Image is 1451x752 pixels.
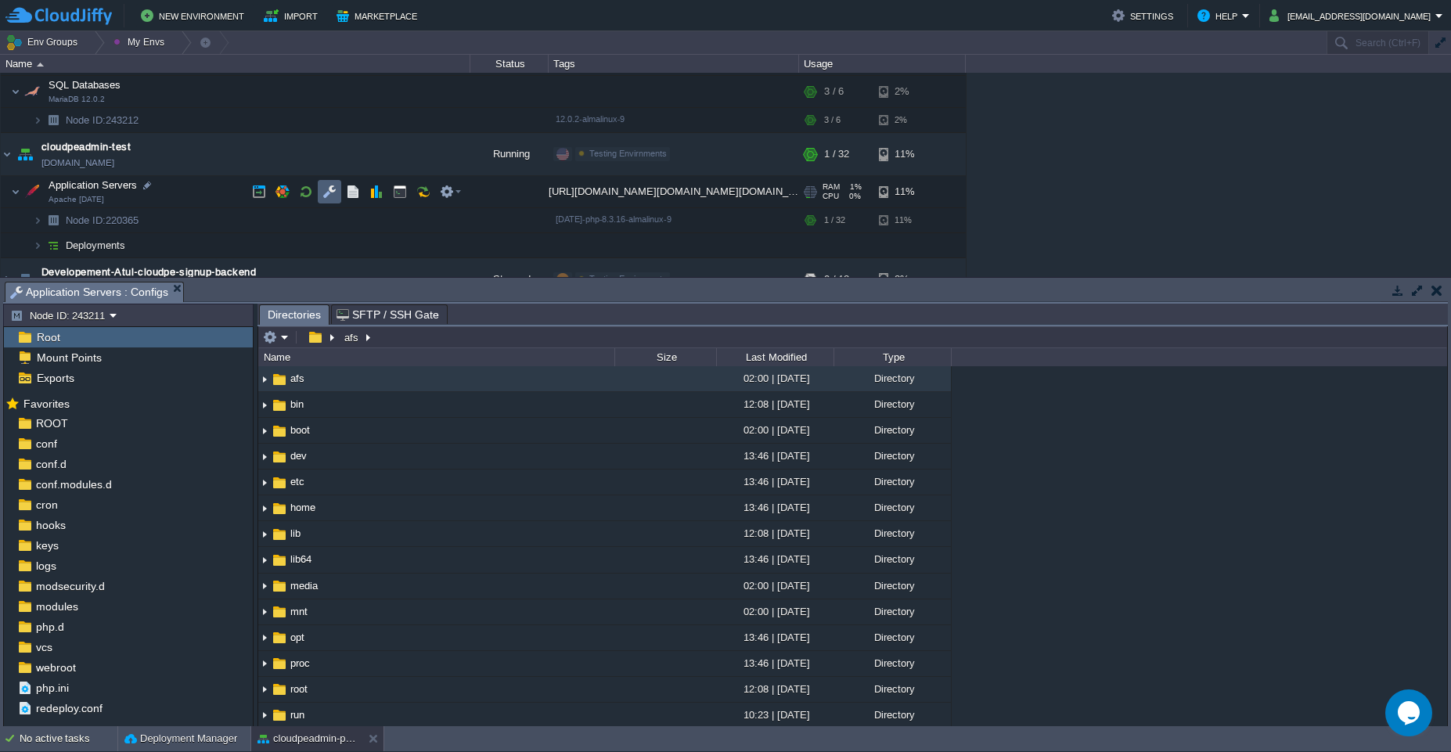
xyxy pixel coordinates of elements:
[33,681,71,695] a: php.ini
[288,708,307,721] a: run
[716,574,834,598] div: 02:00 | [DATE]
[288,398,306,411] a: bin
[11,76,20,107] img: AMDAwAAAACH5BAEAAAAALAAAAAABAAEAAAICRAEAOw==
[271,655,288,672] img: AMDAwAAAACH5BAEAAAAALAAAAAABAAEAAAICRAEAOw==
[33,498,60,512] span: cron
[556,214,671,224] span: [DATE]-php-8.3.16-almalinux-9
[258,652,271,676] img: AMDAwAAAACH5BAEAAAAALAAAAAABAAEAAAICRAEAOw==
[834,392,951,416] div: Directory
[834,625,951,649] div: Directory
[47,179,139,191] a: Application ServersApache [DATE]
[824,76,844,107] div: 3 / 6
[64,113,141,127] a: Node ID:243212
[288,475,307,488] span: etc
[716,470,834,494] div: 13:46 | [DATE]
[271,448,288,466] img: AMDAwAAAACH5BAEAAAAALAAAAAABAAEAAAICRAEAOw==
[288,682,310,696] a: root
[33,233,42,257] img: AMDAwAAAACH5BAEAAAAALAAAAAABAAEAAAICRAEAOw==
[288,657,312,670] a: proc
[879,258,930,300] div: 8%
[33,599,81,613] span: modules
[141,6,249,25] button: New Environment
[835,348,951,366] div: Type
[616,348,716,366] div: Size
[34,330,63,344] a: Root
[471,55,548,73] div: Status
[66,114,106,126] span: Node ID:
[716,677,834,701] div: 12:08 | [DATE]
[716,599,834,624] div: 02:00 | [DATE]
[716,418,834,442] div: 02:00 | [DATE]
[33,640,55,654] a: vcs
[716,392,834,416] div: 12:08 | [DATE]
[337,6,422,25] button: Marketplace
[271,552,288,569] img: AMDAwAAAACH5BAEAAAAALAAAAAABAAEAAAICRAEAOw==
[258,600,271,624] img: AMDAwAAAACH5BAEAAAAALAAAAAABAAEAAAICRAEAOw==
[33,559,59,573] span: logs
[257,731,356,747] button: cloudpeadmin-production
[337,305,439,324] span: SFTP / SSH Gate
[834,651,951,675] div: Directory
[716,366,834,390] div: 02:00 | [DATE]
[33,660,78,675] span: webroot
[113,31,169,53] button: My Envs
[288,449,309,462] a: dev
[49,95,105,104] span: MariaDB 12.0.2
[258,444,271,469] img: AMDAwAAAACH5BAEAAAAALAAAAAABAAEAAAICRAEAOw==
[271,397,288,414] img: AMDAwAAAACH5BAEAAAAALAAAAAABAAEAAAICRAEAOw==
[258,549,271,573] img: AMDAwAAAACH5BAEAAAAALAAAAAABAAEAAAICRAEAOw==
[33,579,107,593] span: modsecurity.d
[834,418,951,442] div: Directory
[288,527,303,540] a: lib
[14,133,36,175] img: AMDAwAAAACH5BAEAAAAALAAAAAABAAEAAAICRAEAOw==
[824,108,841,132] div: 3 / 6
[1,133,13,175] img: AMDAwAAAACH5BAEAAAAALAAAAAABAAEAAAICRAEAOw==
[64,214,141,227] span: 220365
[271,423,288,440] img: AMDAwAAAACH5BAEAAAAALAAAAAABAAEAAAICRAEAOw==
[716,651,834,675] div: 13:46 | [DATE]
[33,457,69,471] span: conf.d
[879,208,930,232] div: 11%
[823,182,840,192] span: RAM
[1,258,13,300] img: AMDAwAAAACH5BAEAAAAALAAAAAABAAEAAAICRAEAOw==
[716,703,834,727] div: 10:23 | [DATE]
[258,326,1447,348] input: Click to enter the path
[41,139,131,155] span: cloudpeadmin-test
[834,444,951,468] div: Directory
[271,371,288,388] img: AMDAwAAAACH5BAEAAAAALAAAAAABAAEAAAICRAEAOw==
[42,208,64,232] img: AMDAwAAAACH5BAEAAAAALAAAAAABAAEAAAICRAEAOw==
[11,176,20,207] img: AMDAwAAAACH5BAEAAAAALAAAAAABAAEAAAICRAEAOw==
[834,547,951,571] div: Directory
[288,552,314,566] a: lib64
[556,114,625,124] span: 12.0.2-almalinux-9
[33,701,105,715] span: redeploy.conf
[33,437,59,451] a: conf
[33,538,61,552] a: keys
[288,501,318,514] a: home
[258,367,271,391] img: AMDAwAAAACH5BAEAAAAALAAAAAABAAEAAAICRAEAOw==
[258,678,271,702] img: AMDAwAAAACH5BAEAAAAALAAAAAABAAEAAAICRAEAOw==
[288,423,312,437] span: boot
[33,108,42,132] img: AMDAwAAAACH5BAEAAAAALAAAAAABAAEAAAICRAEAOw==
[66,214,106,226] span: Node ID:
[21,176,43,207] img: AMDAwAAAACH5BAEAAAAALAAAAAABAAEAAAICRAEAOw==
[258,496,271,520] img: AMDAwAAAACH5BAEAAAAALAAAAAABAAEAAAICRAEAOw==
[824,258,849,300] div: 0 / 18
[260,348,614,366] div: Name
[271,629,288,646] img: AMDAwAAAACH5BAEAAAAALAAAAAABAAEAAAICRAEAOw==
[879,76,930,107] div: 2%
[258,419,271,443] img: AMDAwAAAACH5BAEAAAAALAAAAAABAAEAAAICRAEAOw==
[834,521,951,545] div: Directory
[879,133,930,175] div: 11%
[34,351,104,365] a: Mount Points
[33,620,67,634] a: php.d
